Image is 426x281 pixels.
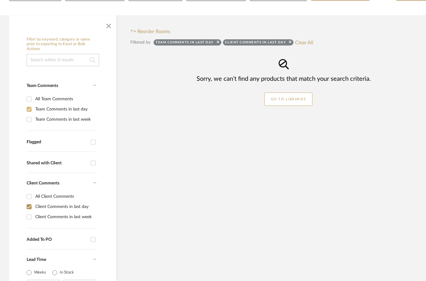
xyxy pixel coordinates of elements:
a: GO TO LIBRARIES [264,93,313,106]
div: Filtered by [130,39,150,46]
span: Lead Time [27,257,46,262]
div: Added To PO [27,237,88,242]
input: Search within 0 results [27,54,99,66]
span: Client Comments [27,181,59,185]
h6: Filter by keyword, category or name prior to exporting to Excel or Bulk Actions [27,37,99,52]
button: Clear All [295,38,313,46]
div: Client Comments in last day [225,40,286,46]
div: Team Comments in last day [156,40,214,46]
div: All Team Comments [35,94,95,104]
label: Weeks [34,270,46,276]
button: Reorder Rooms [130,28,170,35]
button: Close [102,19,115,31]
label: In Stock [60,270,74,276]
span: Team Comments [27,84,58,88]
div: Flagged [27,140,88,145]
div: Client Comments in last week [35,212,95,222]
div: Shared with Client [27,161,88,166]
div: Team Comments in last week [35,115,95,124]
div: All Client Comments [35,192,95,201]
div: Client Comments in last day [35,202,95,212]
div: Team Comments in last day [35,104,95,114]
span: Reorder Rooms [137,28,170,35]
